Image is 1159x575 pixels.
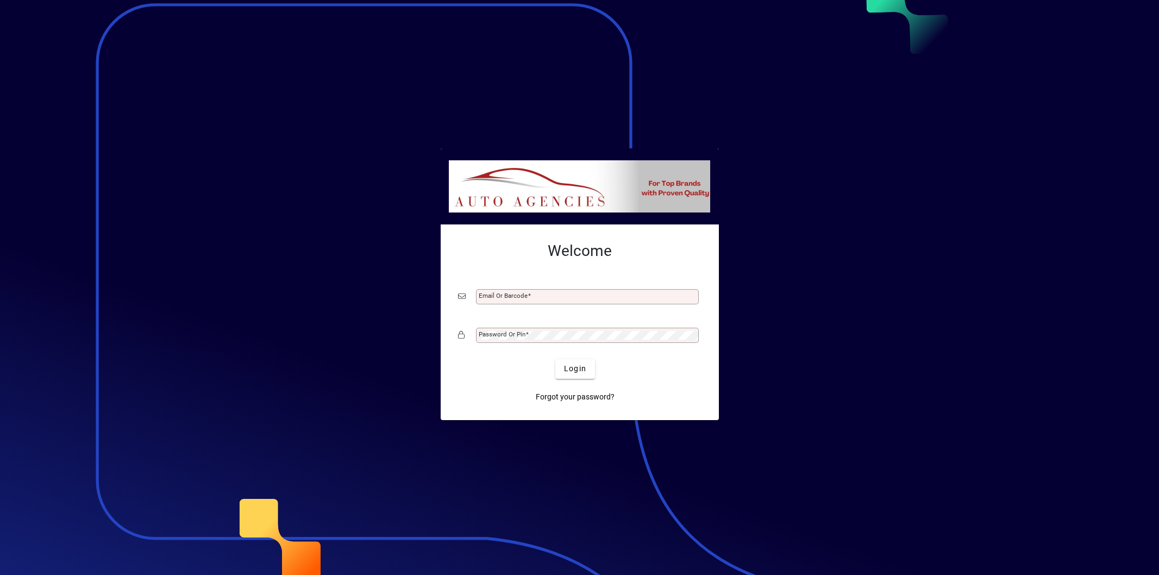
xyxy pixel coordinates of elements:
[536,391,615,403] span: Forgot your password?
[531,387,619,407] a: Forgot your password?
[479,292,528,299] mat-label: Email or Barcode
[479,330,525,338] mat-label: Password or Pin
[458,242,701,260] h2: Welcome
[564,363,586,374] span: Login
[555,359,595,379] button: Login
